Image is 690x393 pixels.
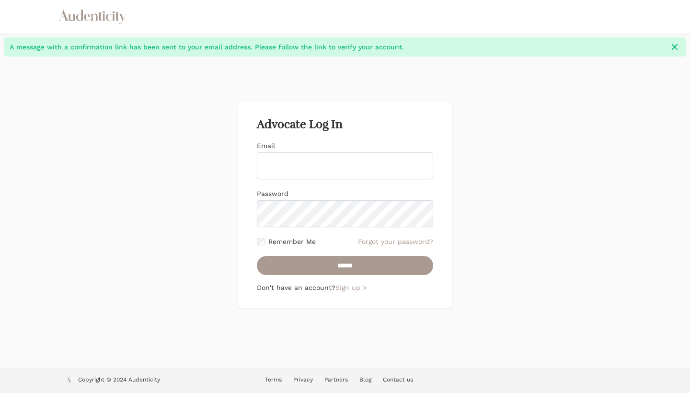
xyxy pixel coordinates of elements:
label: Remember Me [268,237,316,246]
a: Sign up > [335,284,367,291]
a: Partners [324,376,348,383]
label: Password [257,190,288,197]
p: Don't have an account? [257,283,433,292]
label: Email [257,142,275,150]
h2: Advocate Log In [257,118,433,131]
p: Copyright © 2024 Audenticity [78,376,160,385]
a: Terms [265,376,282,383]
a: Privacy [293,376,313,383]
a: Forgot your password? [358,237,433,246]
a: Blog [359,376,371,383]
span: A message with a confirmation link has been sent to your email address. Please follow the link to... [10,42,664,52]
a: Contact us [383,376,413,383]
